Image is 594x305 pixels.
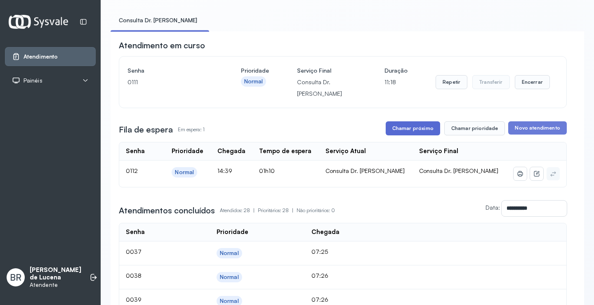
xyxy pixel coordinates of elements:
span: 01h10 [259,167,275,174]
div: Prioridade [217,228,248,236]
p: Atendidos: 28 [220,205,258,216]
div: Normal [244,78,263,85]
p: Prioritários: 28 [258,205,297,216]
a: Atendimento [12,52,89,61]
div: Chegada [311,228,339,236]
h3: Fila de espera [119,124,173,135]
div: Normal [220,298,239,305]
h4: Serviço Final [297,65,356,76]
span: | [253,207,255,213]
p: [PERSON_NAME] de Lucena [30,266,81,282]
p: 11:18 [384,76,408,88]
span: Atendimento [24,53,58,60]
div: Senha [126,228,145,236]
div: Prioridade [172,147,203,155]
h4: Prioridade [241,65,269,76]
a: Consulta Dr. [PERSON_NAME] [111,14,206,27]
h4: Duração [384,65,408,76]
h3: Atendimentos concluídos [119,205,215,216]
span: Painéis [24,77,42,84]
div: Normal [220,250,239,257]
span: Consulta Dr. [PERSON_NAME] [419,167,498,174]
p: 0111 [127,76,213,88]
button: Transferir [472,75,510,89]
span: 0112 [126,167,138,174]
div: Tempo de espera [259,147,311,155]
div: Normal [175,169,194,176]
div: Chegada [217,147,245,155]
button: Repetir [436,75,467,89]
h3: Atendimento em curso [119,40,205,51]
span: 0037 [126,248,141,255]
span: 0039 [126,296,141,303]
div: Serviço Atual [325,147,366,155]
label: Data: [486,204,500,211]
p: Atendente [30,281,81,288]
div: Normal [220,274,239,281]
p: Consulta Dr. [PERSON_NAME] [297,76,356,99]
span: | [292,207,293,213]
button: Encerrar [515,75,550,89]
p: Não prioritários: 0 [297,205,335,216]
div: Serviço Final [419,147,458,155]
span: 0038 [126,272,141,279]
button: Novo atendimento [508,121,566,135]
div: Senha [126,147,145,155]
button: Chamar prioridade [444,121,505,135]
img: Logotipo do estabelecimento [9,15,68,28]
p: Em espera: 1 [178,124,205,135]
span: 07:25 [311,248,328,255]
span: 14:39 [217,167,232,174]
span: 07:26 [311,296,328,303]
h4: Senha [127,65,213,76]
button: Chamar próximo [386,121,440,135]
span: 07:26 [311,272,328,279]
div: Consulta Dr. [PERSON_NAME] [325,167,406,175]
